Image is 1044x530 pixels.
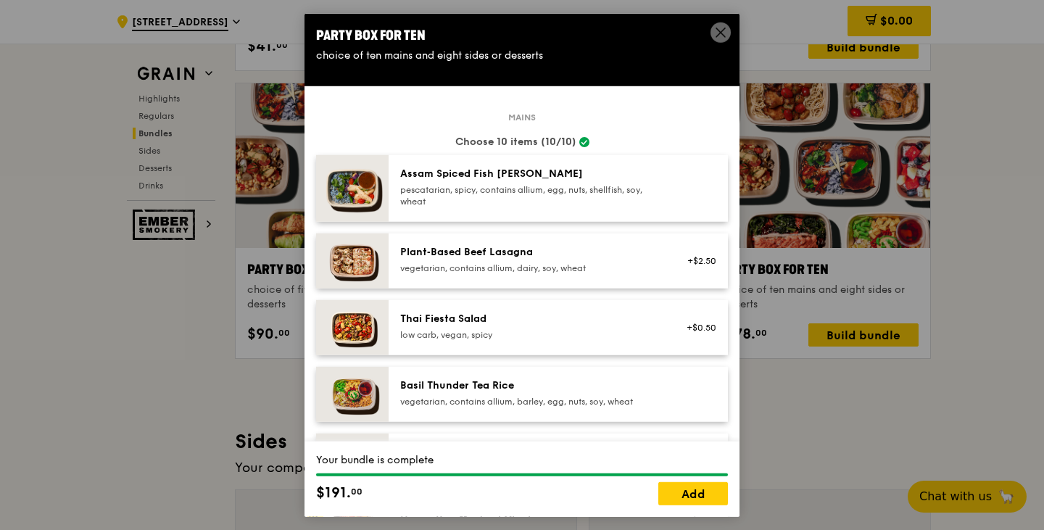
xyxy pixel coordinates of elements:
[316,154,389,221] img: daily_normal_Assam_Spiced_Fish_Curry__Horizontal_.jpg
[400,262,660,273] div: vegetarian, contains allium, dairy, soy, wheat
[316,366,389,421] img: daily_normal_HORZ-Basil-Thunder-Tea-Rice.jpg
[316,299,389,355] img: daily_normal_Thai_Fiesta_Salad__Horizontal_.jpg
[316,433,389,488] img: daily_normal_HORZ-Grilled-Farm-Fresh-Chicken.jpg
[400,378,660,392] div: Basil Thunder Tea Rice
[678,321,716,333] div: +$0.50
[400,166,660,181] div: Assam Spiced Fish [PERSON_NAME]
[316,453,728,468] div: Your bundle is complete
[400,244,660,259] div: Plant‑Based Beef Lasagna
[658,482,728,505] a: Add
[400,311,660,326] div: Thai Fiesta Salad
[400,328,660,340] div: low carb, vegan, spicy
[316,48,728,62] div: choice of ten mains and eight sides or desserts
[316,25,728,45] div: Party Box for Ten
[316,134,728,149] div: Choose 10 items (10/10)
[678,254,716,266] div: +$2.50
[316,233,389,288] img: daily_normal_Citrusy-Cauliflower-Plant-Based-Lasagna-HORZ.jpg
[502,111,542,123] span: Mains
[400,183,660,207] div: pescatarian, spicy, contains allium, egg, nuts, shellfish, soy, wheat
[400,395,660,407] div: vegetarian, contains allium, barley, egg, nuts, soy, wheat
[316,482,351,504] span: $191.
[351,486,362,497] span: 00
